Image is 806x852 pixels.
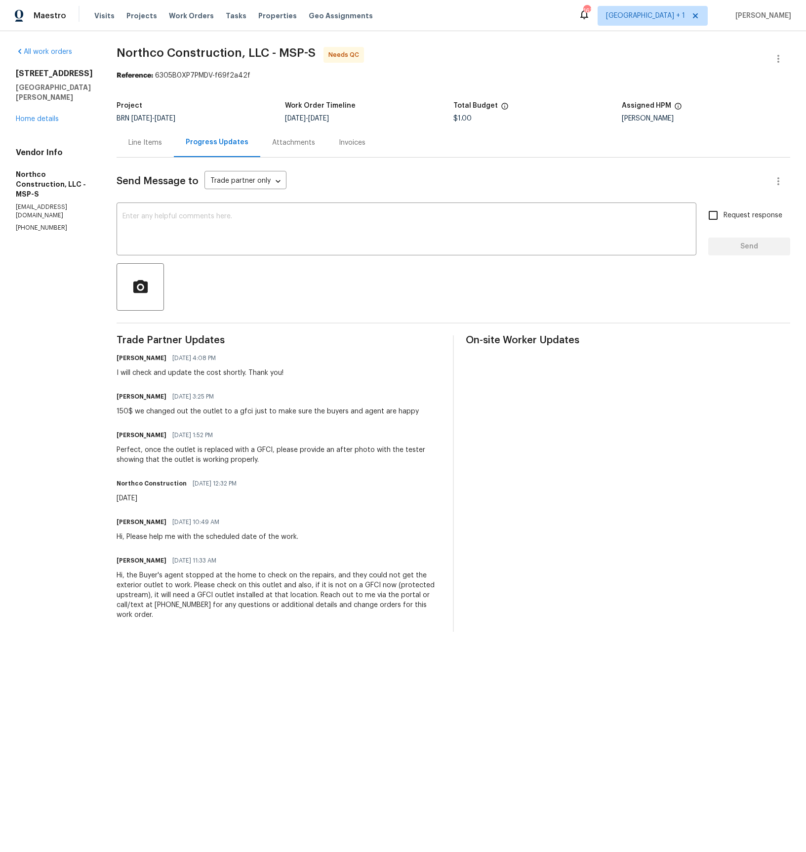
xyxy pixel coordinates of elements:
[309,11,373,21] span: Geo Assignments
[169,11,214,21] span: Work Orders
[117,115,175,122] span: BRN
[16,203,93,220] p: [EMAIL_ADDRESS][DOMAIN_NAME]
[117,335,441,345] span: Trade Partner Updates
[126,11,157,21] span: Projects
[117,532,298,542] div: Hi, Please help me with the scheduled date of the work.
[155,115,175,122] span: [DATE]
[204,173,286,190] div: Trade partner only
[117,368,283,378] div: I will check and update the cost shortly. Thank you!
[453,102,498,109] h5: Total Budget
[117,72,153,79] b: Reference:
[258,11,297,21] span: Properties
[117,556,166,566] h6: [PERSON_NAME]
[285,115,329,122] span: -
[583,6,590,16] div: 163
[339,138,365,148] div: Invoices
[16,48,72,55] a: All work orders
[466,335,790,345] span: On-site Worker Updates
[94,11,115,21] span: Visits
[453,115,472,122] span: $1.00
[724,210,782,221] span: Request response
[117,176,199,186] span: Send Message to
[128,138,162,148] div: Line Items
[117,71,790,81] div: 6305B0XP7PMDV-f69f2a42f
[606,11,685,21] span: [GEOGRAPHIC_DATA] + 1
[186,137,248,147] div: Progress Updates
[285,102,356,109] h5: Work Order Timeline
[16,224,93,232] p: [PHONE_NUMBER]
[117,353,166,363] h6: [PERSON_NAME]
[34,11,66,21] span: Maestro
[117,517,166,527] h6: [PERSON_NAME]
[501,102,509,115] span: The total cost of line items that have been proposed by Opendoor. This sum includes line items th...
[172,353,216,363] span: [DATE] 4:08 PM
[731,11,791,21] span: [PERSON_NAME]
[622,102,671,109] h5: Assigned HPM
[172,556,216,566] span: [DATE] 11:33 AM
[16,148,93,158] h4: Vendor Info
[117,102,142,109] h5: Project
[172,517,219,527] span: [DATE] 10:49 AM
[117,47,316,59] span: Northco Construction, LLC - MSP-S
[622,115,790,122] div: [PERSON_NAME]
[226,12,246,19] span: Tasks
[131,115,175,122] span: -
[16,69,93,79] h2: [STREET_ADDRESS]
[117,445,441,465] div: Perfect, once the outlet is replaced with a GFCI, please provide an after photo with the tester s...
[16,82,93,102] h5: [GEOGRAPHIC_DATA][PERSON_NAME]
[131,115,152,122] span: [DATE]
[117,392,166,402] h6: [PERSON_NAME]
[193,479,237,488] span: [DATE] 12:32 PM
[285,115,306,122] span: [DATE]
[16,169,93,199] h5: Northco Construction, LLC - MSP-S
[308,115,329,122] span: [DATE]
[117,493,242,503] div: [DATE]
[172,392,214,402] span: [DATE] 3:25 PM
[674,102,682,115] span: The hpm assigned to this work order.
[272,138,315,148] div: Attachments
[117,430,166,440] h6: [PERSON_NAME]
[328,50,363,60] span: Needs QC
[117,406,419,416] div: 150$ we changed out the outlet to a gfci just to make sure the buyers and agent are happy
[172,430,213,440] span: [DATE] 1:52 PM
[117,570,441,620] div: Hi, the Buyer's agent stopped at the home to check on the repairs, and they could not get the ext...
[16,116,59,122] a: Home details
[117,479,187,488] h6: Northco Construction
